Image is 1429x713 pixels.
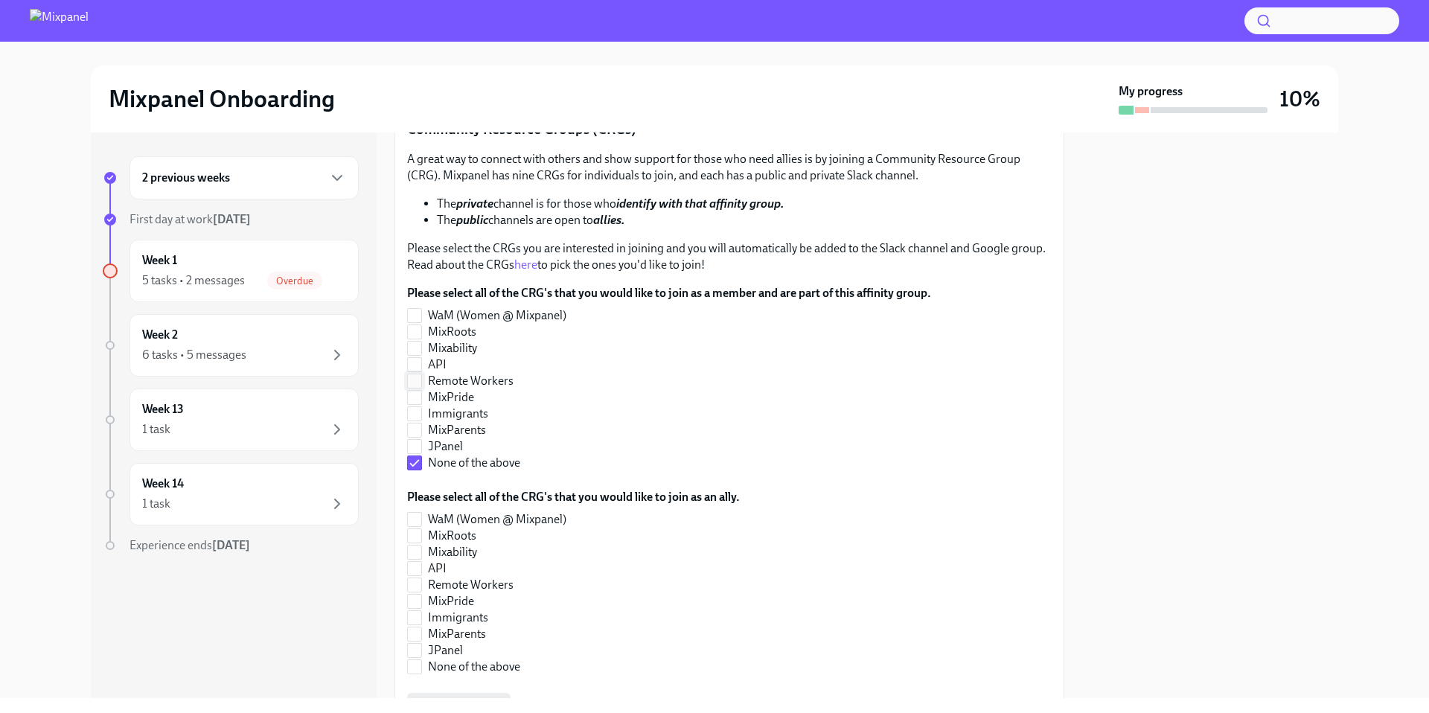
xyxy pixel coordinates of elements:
[428,560,447,577] span: API
[130,212,251,226] span: First day at work
[142,421,170,438] div: 1 task
[407,285,931,301] label: Please select all of the CRG's that you would like to join as a member and are part of this affin...
[428,438,463,455] span: JPanel
[428,406,488,422] span: Immigrants
[428,593,474,610] span: MixPride
[267,275,322,287] span: Overdue
[213,212,251,226] strong: [DATE]
[1279,86,1320,112] h3: 10%
[103,211,359,228] a: First day at work[DATE]
[428,528,476,544] span: MixRoots
[407,240,1052,273] p: Please select the CRGs you are interested in joining and you will automatically be added to the S...
[428,659,520,675] span: None of the above
[30,9,89,33] img: Mixpanel
[142,252,177,269] h6: Week 1
[142,327,178,343] h6: Week 2
[130,538,250,552] span: Experience ends
[437,212,1052,228] li: The channels are open to
[428,340,477,356] span: Mixability
[103,314,359,377] a: Week 26 tasks • 5 messages
[407,151,1052,184] p: A great way to connect with others and show support for those who need allies is by joining a Com...
[456,213,488,227] strong: public
[428,356,447,373] span: API
[142,272,245,289] div: 5 tasks • 2 messages
[616,196,784,211] strong: identify with that affinity group.
[142,401,184,418] h6: Week 13
[428,577,514,593] span: Remote Workers
[407,489,740,505] label: Please select all of the CRG's that you would like to join as an ally.
[456,196,493,211] strong: private
[428,324,476,340] span: MixRoots
[428,422,486,438] span: MixParents
[428,373,514,389] span: Remote Workers
[142,170,230,186] h6: 2 previous weeks
[428,455,520,471] span: None of the above
[103,389,359,451] a: Week 131 task
[1119,83,1183,100] strong: My progress
[428,642,463,659] span: JPanel
[109,84,335,114] h2: Mixpanel Onboarding
[593,213,624,227] strong: allies.
[142,476,184,492] h6: Week 14
[103,463,359,525] a: Week 141 task
[103,240,359,302] a: Week 15 tasks • 2 messagesOverdue
[428,544,477,560] span: Mixability
[428,511,566,528] span: WaM (Women @ Mixpanel)
[428,610,488,626] span: Immigrants
[142,496,170,512] div: 1 task
[437,196,1052,212] li: The channel is for those who
[428,307,566,324] span: WaM (Women @ Mixpanel)
[514,258,537,272] a: here
[428,389,474,406] span: MixPride
[142,347,246,363] div: 6 tasks • 5 messages
[130,156,359,199] div: 2 previous weeks
[428,626,486,642] span: MixParents
[212,538,250,552] strong: [DATE]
